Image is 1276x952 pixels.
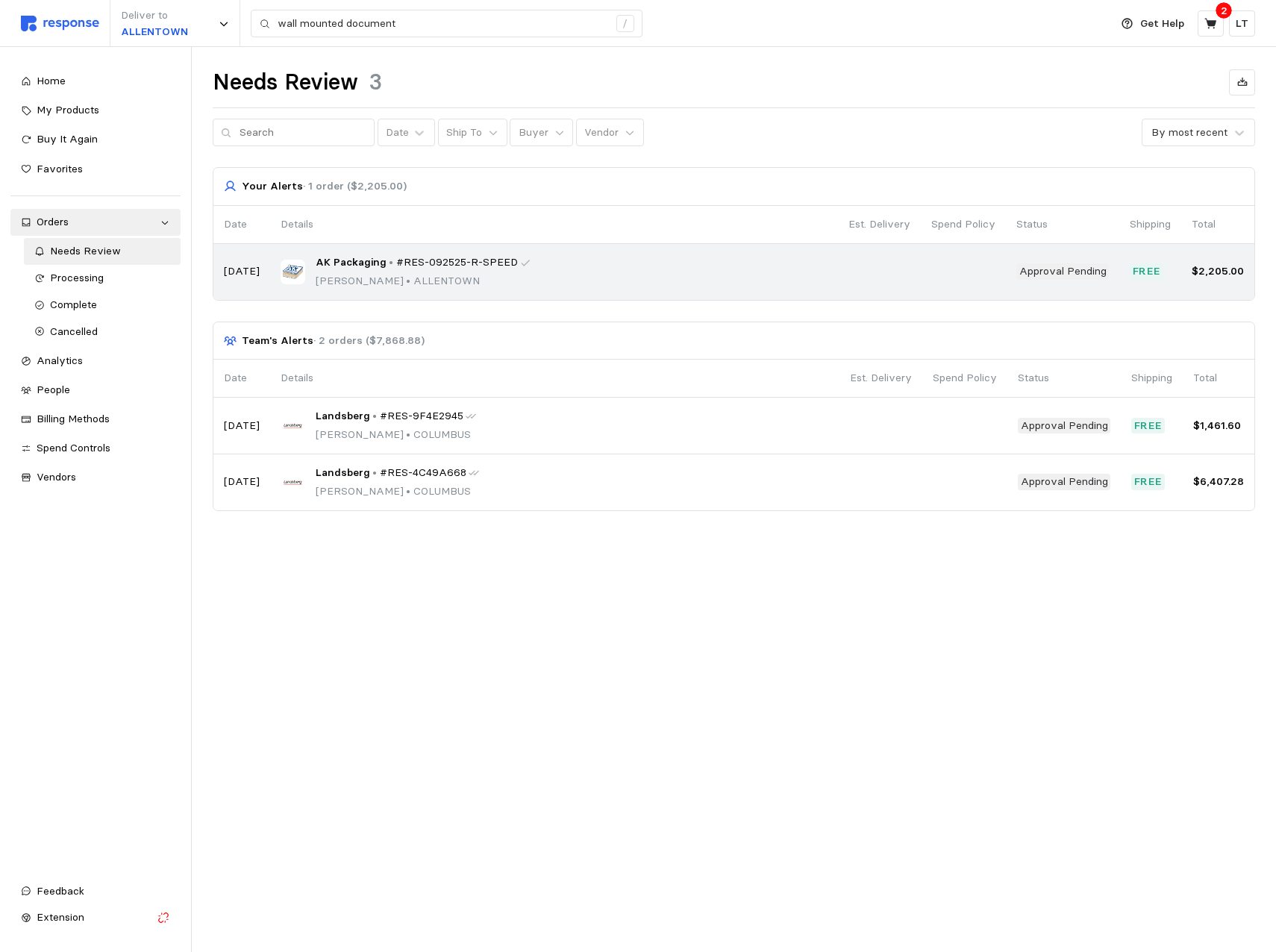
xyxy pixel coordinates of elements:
button: Feedback [10,878,181,905]
button: Vendor [576,119,644,147]
span: My Products [37,103,99,116]
p: ALLENTOWN [121,24,188,40]
p: Deliver to [121,7,188,24]
a: Analytics [10,348,181,375]
span: • [404,428,413,441]
img: Landsberg [281,413,305,438]
span: Needs Review [50,244,121,257]
p: Approval Pending [1021,474,1108,490]
div: Orders [37,214,154,231]
p: Spend Policy [931,216,995,233]
p: [DATE] [224,263,260,280]
span: Landsberg [316,408,370,425]
input: Search for a product name or SKU [278,10,608,37]
a: Complete [24,292,181,319]
p: Buyer [519,125,548,141]
p: $6,407.28 [1193,474,1244,490]
p: [DATE] [224,418,260,434]
p: Date [224,216,260,233]
span: Feedback [37,884,84,898]
span: #RES-9F4E2945 [380,408,463,425]
p: $2,205.00 [1192,263,1244,280]
span: Processing [50,271,104,284]
span: Vendors [37,470,76,483]
p: Total [1192,216,1244,233]
p: Get Help [1140,16,1184,32]
a: Home [10,68,181,95]
span: Extension [37,910,84,924]
a: Buy It Again [10,126,181,153]
p: Ship To [446,125,482,141]
p: Free [1134,418,1163,434]
button: Ship To [438,119,507,147]
img: AK Packaging [281,260,305,284]
div: / [616,15,634,33]
a: Cancelled [24,319,181,345]
a: Vendors [10,464,181,491]
p: Est. Delivery [850,370,912,386]
p: Shipping [1131,370,1172,386]
span: · 2 orders ($7,868.88) [313,333,425,347]
p: • [372,408,377,425]
p: Approval Pending [1019,263,1107,280]
p: LT [1236,16,1248,32]
button: Buyer [510,119,573,147]
p: Team's Alerts [242,333,425,349]
p: Approval Pending [1021,418,1108,434]
span: Buy It Again [37,132,98,145]
a: Processing [24,265,181,292]
span: Cancelled [50,325,98,338]
button: LT [1229,10,1255,37]
p: • [372,465,377,481]
a: Favorites [10,156,181,183]
p: Status [1018,370,1110,386]
span: • [404,484,413,498]
span: #RES-4C49A668 [380,465,466,481]
a: Billing Methods [10,406,181,433]
p: [PERSON_NAME] COLUMBUS [316,427,477,443]
p: Shipping [1130,216,1171,233]
img: Landsberg [281,470,305,495]
div: Date [386,125,409,140]
button: Get Help [1113,10,1193,38]
p: Free [1133,263,1161,280]
p: Status [1016,216,1109,233]
p: Free [1134,474,1163,490]
h1: Needs Review [213,68,358,97]
span: #RES-092525-R-SPEED [396,254,518,271]
a: My Products [10,97,181,124]
a: People [10,377,181,404]
span: Landsberg [316,465,370,481]
p: Details [281,216,828,233]
p: [DATE] [224,474,260,490]
p: [PERSON_NAME] ALLENTOWN [316,273,531,289]
a: Needs Review [24,238,181,265]
p: $1,461.60 [1193,418,1244,434]
span: Spend Controls [37,441,110,454]
span: Home [37,74,66,87]
span: • [404,274,413,287]
span: People [37,383,70,396]
span: AK Packaging [316,254,387,271]
p: [PERSON_NAME] COLUMBUS [316,483,480,500]
p: Vendor [584,125,619,141]
p: 2 [1221,2,1227,19]
a: Orders [10,209,181,236]
span: Favorites [37,162,83,175]
p: Details [281,370,830,386]
span: Complete [50,298,97,311]
img: svg%3e [21,16,99,31]
p: Your Alerts [242,178,407,195]
p: Est. Delivery [848,216,910,233]
div: By most recent [1151,125,1227,140]
button: Extension [10,904,181,931]
p: Total [1193,370,1244,386]
span: · 1 order ($2,205.00) [303,179,407,192]
a: Spend Controls [10,435,181,462]
p: Date [224,370,260,386]
p: Spend Policy [933,370,997,386]
span: Billing Methods [37,412,110,425]
h1: 3 [369,68,382,97]
input: Search [240,119,366,146]
span: Analytics [37,354,83,367]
